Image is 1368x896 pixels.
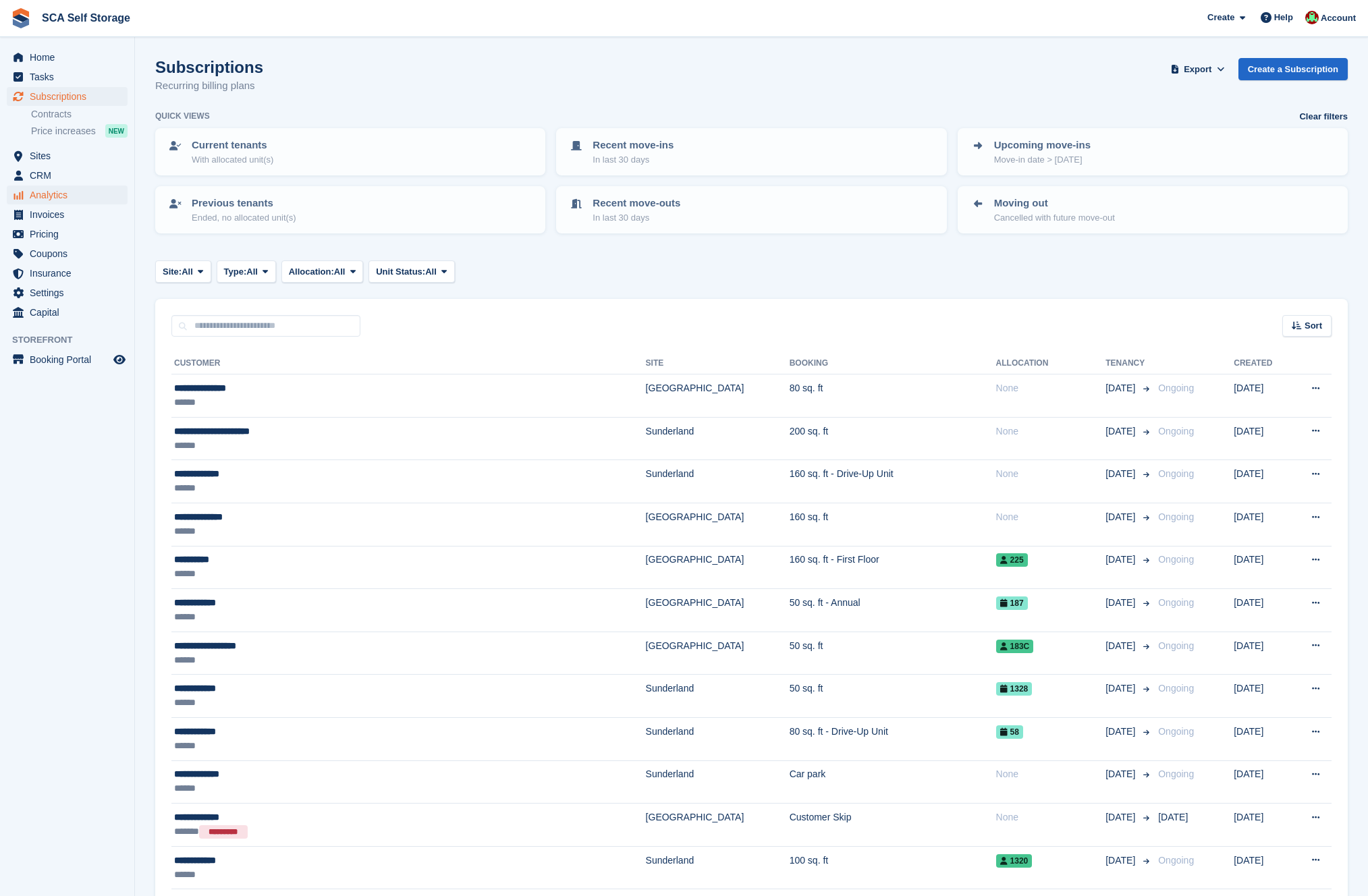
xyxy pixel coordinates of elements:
span: 1320 [996,854,1033,868]
span: [DATE] [1105,681,1138,696]
td: 200 sq. ft [790,417,996,460]
a: menu [7,244,128,263]
td: Car park [790,760,996,804]
span: Booking Portal [30,350,111,369]
span: Invoices [30,205,111,224]
a: Price increases NEW [31,123,128,138]
td: Sunderland [646,846,790,889]
p: Current tenants [192,138,273,153]
td: [DATE] [1234,804,1290,847]
span: Allocation: [289,265,334,279]
p: Cancelled with future move-out [994,211,1115,225]
td: [DATE] [1234,374,1290,418]
img: Dale Chapman [1305,11,1319,24]
th: Created [1234,353,1290,374]
td: Sunderland [646,717,790,760]
span: Ongoing [1158,511,1194,522]
p: In last 30 days [593,153,674,167]
td: [DATE] [1234,675,1290,718]
td: [DATE] [1234,632,1290,675]
p: Moving out [994,196,1115,211]
div: None [996,467,1106,481]
td: 100 sq. ft [790,846,996,889]
img: stora-icon-8386f47178a22dfd0bd8f6a31ec36ba5ce8667c1dd55bd0f319d3a0aa187defe.svg [11,8,31,28]
span: [DATE] [1105,810,1138,824]
a: menu [7,48,128,67]
span: Home [30,48,111,67]
button: Unit Status: All [368,260,454,283]
span: 183C [996,640,1034,653]
span: 187 [996,596,1028,610]
td: 50 sq. ft - Annual [790,589,996,632]
td: [GEOGRAPHIC_DATA] [646,374,790,418]
th: Tenancy [1105,353,1153,374]
span: [DATE] [1105,424,1138,439]
span: 1328 [996,682,1033,696]
span: Tasks [30,67,111,86]
span: [DATE] [1105,467,1138,481]
a: Upcoming move-ins Move-in date > [DATE] [959,130,1346,174]
span: 58 [996,725,1023,739]
span: [DATE] [1105,510,1138,524]
button: Site: All [155,260,211,283]
td: 160 sq. ft [790,503,996,546]
span: All [425,265,437,279]
button: Export [1168,58,1228,80]
td: [DATE] [1234,846,1290,889]
td: [GEOGRAPHIC_DATA] [646,546,790,589]
td: 80 sq. ft [790,374,996,418]
a: menu [7,264,128,283]
a: Contracts [31,108,128,121]
span: Settings [30,283,111,302]
td: [DATE] [1234,417,1290,460]
td: [GEOGRAPHIC_DATA] [646,632,790,675]
span: Create [1207,11,1234,24]
span: Unit Status: [376,265,425,279]
span: [DATE] [1105,553,1138,567]
a: menu [7,146,128,165]
td: Sunderland [646,760,790,804]
td: Sunderland [646,417,790,460]
span: Sites [30,146,111,165]
span: All [182,265,193,279]
td: [DATE] [1234,503,1290,546]
span: Ongoing [1158,683,1194,694]
button: Type: All [217,260,276,283]
span: CRM [30,166,111,185]
a: Recent move-outs In last 30 days [557,188,945,232]
td: [DATE] [1234,589,1290,632]
span: [DATE] [1105,767,1138,781]
span: Insurance [30,264,111,283]
a: Clear filters [1299,110,1348,123]
a: menu [7,303,128,322]
button: Allocation: All [281,260,364,283]
th: Booking [790,353,996,374]
a: menu [7,350,128,369]
h6: Quick views [155,110,210,122]
a: Previous tenants Ended, no allocated unit(s) [157,188,544,232]
td: 50 sq. ft [790,632,996,675]
span: Type: [224,265,247,279]
div: None [996,510,1106,524]
a: menu [7,225,128,244]
span: Capital [30,303,111,322]
span: Ongoing [1158,468,1194,479]
span: Analytics [30,186,111,204]
span: All [246,265,258,279]
span: Ongoing [1158,426,1194,437]
td: Sunderland [646,675,790,718]
span: Account [1321,11,1356,25]
span: Subscriptions [30,87,111,106]
span: 225 [996,553,1028,567]
p: Recent move-outs [593,196,680,211]
th: Site [646,353,790,374]
td: [GEOGRAPHIC_DATA] [646,804,790,847]
span: Help [1274,11,1293,24]
td: 50 sq. ft [790,675,996,718]
p: Ended, no allocated unit(s) [192,211,296,225]
td: [GEOGRAPHIC_DATA] [646,589,790,632]
a: menu [7,67,128,86]
a: Moving out Cancelled with future move-out [959,188,1346,232]
span: Ongoing [1158,554,1194,565]
span: [DATE] [1105,381,1138,395]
